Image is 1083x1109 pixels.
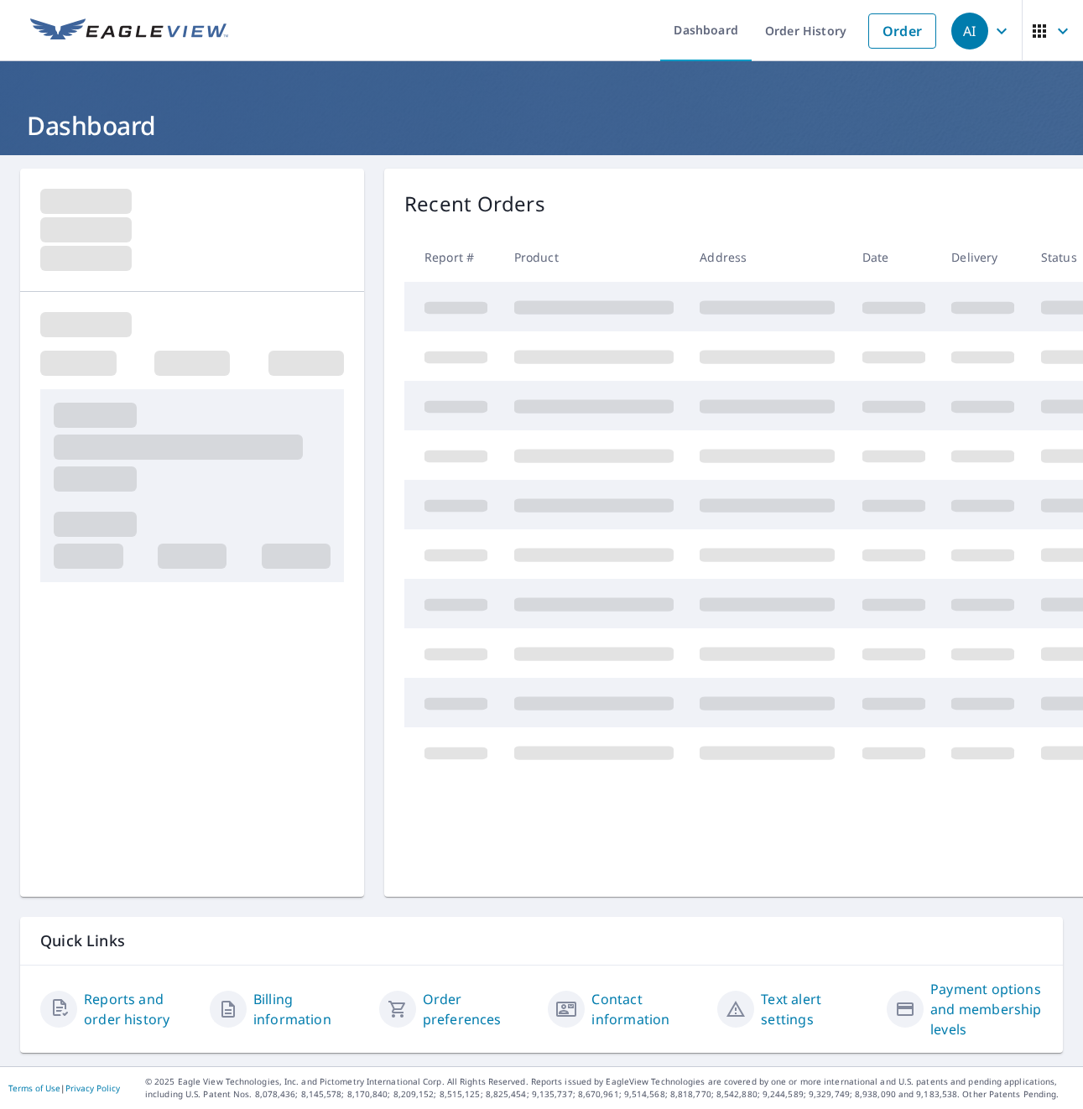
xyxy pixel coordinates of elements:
[404,189,545,219] p: Recent Orders
[868,13,936,49] a: Order
[938,232,1028,282] th: Delivery
[404,232,501,282] th: Report #
[501,232,687,282] th: Product
[8,1082,60,1094] a: Terms of Use
[849,232,939,282] th: Date
[8,1083,120,1093] p: |
[145,1075,1075,1101] p: © 2025 Eagle View Technologies, Inc. and Pictometry International Corp. All Rights Reserved. Repo...
[65,1082,120,1094] a: Privacy Policy
[591,989,704,1029] a: Contact information
[423,989,535,1029] a: Order preferences
[951,13,988,49] div: AI
[253,989,366,1029] a: Billing information
[686,232,848,282] th: Address
[84,989,196,1029] a: Reports and order history
[30,18,228,44] img: EV Logo
[20,108,1063,143] h1: Dashboard
[930,979,1043,1039] a: Payment options and membership levels
[40,930,1043,951] p: Quick Links
[761,989,873,1029] a: Text alert settings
